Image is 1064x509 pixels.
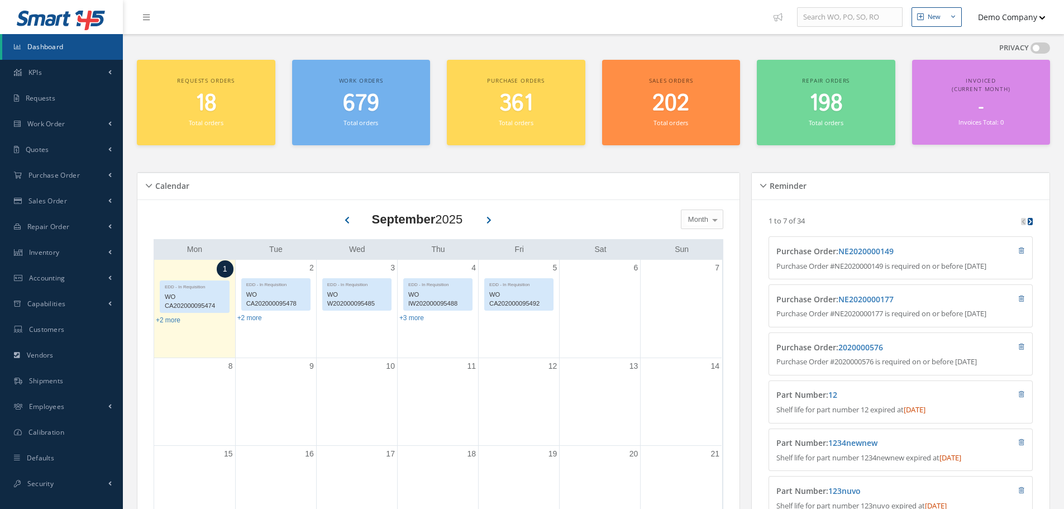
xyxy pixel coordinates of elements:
div: New [928,12,941,22]
span: 679 [343,88,379,120]
b: September [372,212,436,226]
a: September 16, 2025 [303,446,316,462]
a: Purchase orders 361 Total orders [447,60,585,145]
td: September 6, 2025 [560,260,641,358]
a: September 10, 2025 [384,358,397,374]
td: September 9, 2025 [235,358,316,446]
td: September 3, 2025 [316,260,397,358]
span: Requests [26,93,55,103]
a: Friday [513,242,526,256]
p: Shelf life for part number 12 expired at [776,405,1025,416]
span: Dashboard [27,42,64,51]
a: September 13, 2025 [627,358,641,374]
a: NE2020000149 [838,246,894,256]
td: September 12, 2025 [479,358,560,446]
span: 361 [499,88,533,120]
td: September 11, 2025 [397,358,478,446]
a: September 8, 2025 [226,358,235,374]
span: : [826,486,861,496]
div: EDD - In Requisition [485,279,553,288]
div: WO CA202000095478 [242,288,310,311]
a: Requests orders 18 Total orders [137,60,275,145]
p: Purchase Order #NE2020000149 is required on or before [DATE] [776,261,1025,272]
a: Thursday [429,242,447,256]
span: Shipments [29,376,64,386]
td: September 7, 2025 [641,260,722,358]
td: September 13, 2025 [560,358,641,446]
span: Vendors [27,350,54,360]
a: September 4, 2025 [469,260,478,276]
a: September 2, 2025 [307,260,316,276]
small: Total orders [499,118,533,127]
a: September 21, 2025 [708,446,722,462]
small: Invoices Total: 0 [958,118,1003,126]
a: Show 2 more events [156,316,180,324]
small: Total orders [343,118,378,127]
p: Purchase Order #2020000576 is required on or before [DATE] [776,356,1025,368]
a: 2020000576 [838,342,883,353]
span: Repair Order [27,222,70,231]
div: WO CA202000095492 [485,288,553,311]
a: September 9, 2025 [307,358,316,374]
div: WO IW202000095488 [404,288,472,311]
a: 1234newnew [828,437,877,448]
td: September 4, 2025 [397,260,478,358]
span: Security [27,479,54,488]
span: : [836,246,894,256]
a: Invoiced (Current Month) - Invoices Total: 0 [912,60,1051,145]
a: September 15, 2025 [222,446,235,462]
div: WO CA202000095474 [160,291,229,313]
span: - [979,97,984,118]
small: Total orders [809,118,843,127]
div: WO W202000095485 [323,288,391,311]
a: 12 [828,389,837,400]
span: Calibration [28,427,64,437]
span: 202 [652,88,689,120]
a: Repair orders 198 Total orders [757,60,895,145]
p: Purchase Order #NE2020000177 is required on or before [DATE] [776,308,1025,320]
button: Demo Company [967,6,1046,28]
a: NE2020000177 [838,294,894,305]
small: Total orders [189,118,223,127]
span: Work orders [339,77,383,84]
h4: Purchase Order [776,295,959,305]
a: September 6, 2025 [632,260,641,276]
a: Wednesday [347,242,368,256]
span: Purchase Order [28,170,80,180]
a: September 18, 2025 [465,446,478,462]
span: : [826,389,837,400]
td: September 8, 2025 [154,358,235,446]
a: Monday [185,242,204,256]
h4: Part Number [776,487,959,496]
a: Show 3 more events [399,314,424,322]
span: 198 [809,88,843,120]
a: 123nuvo [828,486,861,496]
a: September 19, 2025 [546,446,560,462]
span: Purchase orders [487,77,545,84]
h4: Purchase Order [776,343,959,353]
button: New [912,7,962,27]
a: September 20, 2025 [627,446,641,462]
h4: Part Number [776,391,959,400]
span: : [826,437,877,448]
a: Sunday [672,242,691,256]
span: [DATE] [904,405,925,415]
span: Employees [29,402,65,411]
a: Show 2 more events [237,314,262,322]
span: (Current Month) [952,85,1010,93]
div: EDD - In Requisition [404,279,472,288]
span: [DATE] [939,453,961,463]
a: Work orders 679 Total orders [292,60,431,145]
div: 2025 [372,210,463,229]
a: Sales orders 202 Total orders [602,60,741,145]
span: Requests orders [177,77,235,84]
span: Capabilities [27,299,66,308]
a: September 17, 2025 [384,446,397,462]
span: Work Order [27,119,65,129]
td: September 10, 2025 [316,358,397,446]
span: Customers [29,325,65,334]
input: Search WO, PO, SO, RO [797,7,903,27]
span: : [836,294,894,305]
a: September 1, 2025 [217,260,233,278]
span: KPIs [28,68,42,77]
